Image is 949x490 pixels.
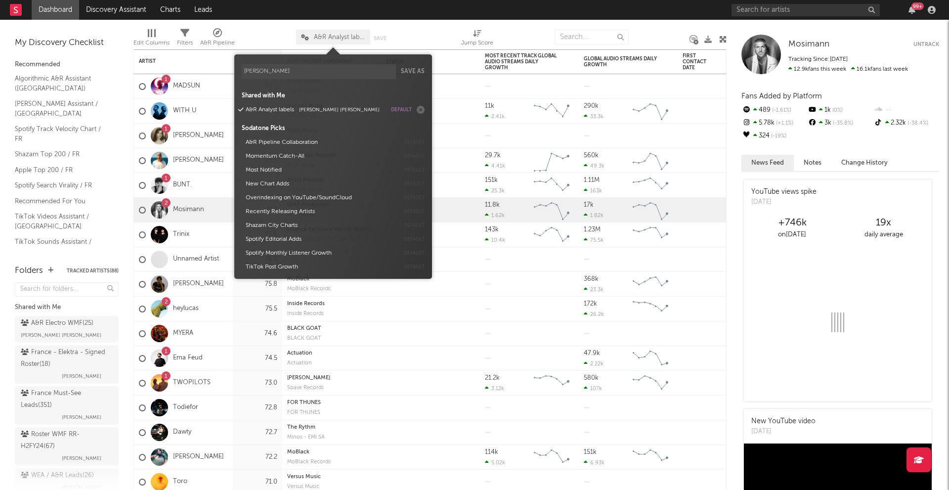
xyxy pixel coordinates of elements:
span: 0 % [831,108,843,113]
div: 33.3k [584,113,604,120]
div: copyright: MoBlack [287,449,376,455]
button: TikTok Post Growth [242,260,399,274]
a: Recommended For You [15,196,109,207]
span: [PERSON_NAME] [PERSON_NAME] [21,329,101,341]
div: copyright: Versus Music [287,474,376,480]
div: 72.2 [238,451,277,463]
div: Inside Records [287,301,376,307]
a: TikTok Videos Assistant / [GEOGRAPHIC_DATA] [15,211,109,231]
div: Versus Music [287,484,376,490]
button: default [404,195,425,200]
div: 3k [807,117,873,130]
a: [PERSON_NAME] [173,280,224,288]
div: 10.4k [485,237,505,243]
button: 99+ [908,6,915,14]
div: 1.62k [485,212,505,219]
div: label: MoBlack Records [287,459,376,465]
button: default [404,237,425,242]
div: copyright: The Rythm [287,425,376,430]
a: France Must-See Leads(351)[PERSON_NAME] [15,386,119,425]
div: 23.3k [584,286,604,293]
div: 6.93k [584,459,604,466]
div: My Discovery Checklist [15,37,119,49]
a: [PERSON_NAME] Assistant / [GEOGRAPHIC_DATA] [15,98,109,119]
input: New view name... [242,64,396,79]
div: Sodatone Picks [242,124,425,133]
a: MYERA [173,329,193,338]
div: copyright: FOR THUNES [287,400,376,405]
div: A&R Electro WMF ( 25 ) [21,317,93,329]
div: copyright: Actuation [287,351,376,356]
div: daily average [838,229,929,241]
span: [PERSON_NAME] [PERSON_NAME] [299,107,380,112]
a: [PERSON_NAME] [173,156,224,165]
button: default [404,140,425,145]
div: 172k [584,301,597,307]
div: Artist [139,58,213,64]
div: 11.8k [485,202,500,208]
a: Todiefor [173,403,198,412]
button: Save as [401,64,425,79]
div: 47.9k [584,350,600,356]
svg: Chart title [529,445,574,470]
div: Folders [15,265,43,277]
button: Save [374,36,387,41]
div: label: Versus Music [287,484,376,490]
div: FOR THUNES [287,400,376,405]
div: [PERSON_NAME] [287,375,376,381]
div: 489 [741,104,807,117]
div: Inside Records [287,311,376,316]
div: 1.23M [584,226,601,233]
button: Notes [794,155,831,171]
div: label: Actuation [287,360,376,366]
a: MADSUN [173,82,200,90]
div: 17k [584,202,594,208]
div: Recommended [15,59,119,71]
div: +746k [746,217,838,229]
span: +1.1 % [775,121,793,126]
a: Shazam Top 200 / FR [15,149,109,160]
div: 5.78k [741,117,807,130]
svg: Chart title [628,99,673,124]
div: Most Recent Track Global Audio Streams Daily Growth [485,53,559,71]
div: label: Minos - EMI SA [287,435,376,440]
div: Jump Score [461,25,493,53]
div: [DATE] [751,427,816,437]
svg: Chart title [529,173,574,198]
div: BLACK GOAT [287,336,376,341]
div: A&R Pipeline [200,37,235,49]
div: label: Inside Records [287,311,376,316]
div: YouTube views spike [751,187,817,197]
div: 99 + [911,2,924,10]
div: Shared with Me [15,302,119,313]
a: Toro [173,478,187,486]
div: Edit Columns [133,37,170,49]
div: 1.11M [584,177,600,183]
div: 11k [485,103,494,109]
div: copyright: BLACK GOAT [287,326,376,331]
div: Edit Columns [133,25,170,53]
div: label: MoBlack Records [287,286,376,292]
a: [PERSON_NAME] [173,132,224,140]
svg: Chart title [529,198,574,223]
button: default [404,168,425,173]
svg: Chart title [628,346,673,371]
svg: Chart title [628,371,673,396]
span: 16.1k fans last week [788,66,908,72]
span: Tracking Since: [DATE] [788,56,848,62]
div: Soave Records [287,385,376,391]
div: 580k [584,375,599,381]
button: Shazam City Charts [242,219,399,232]
button: Spotify Monthly Listener Growth [242,246,399,260]
button: News Feed [741,155,794,171]
div: 324 [741,130,807,142]
svg: Chart title [628,148,673,173]
div: 560k [584,152,599,159]
svg: Chart title [628,272,673,297]
div: New YouTube video [751,416,816,427]
div: 151k [584,449,597,455]
a: BUNT. [173,181,192,189]
div: 49.3k [584,163,604,169]
div: MoBlack [287,276,376,282]
div: 151k [485,177,498,183]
